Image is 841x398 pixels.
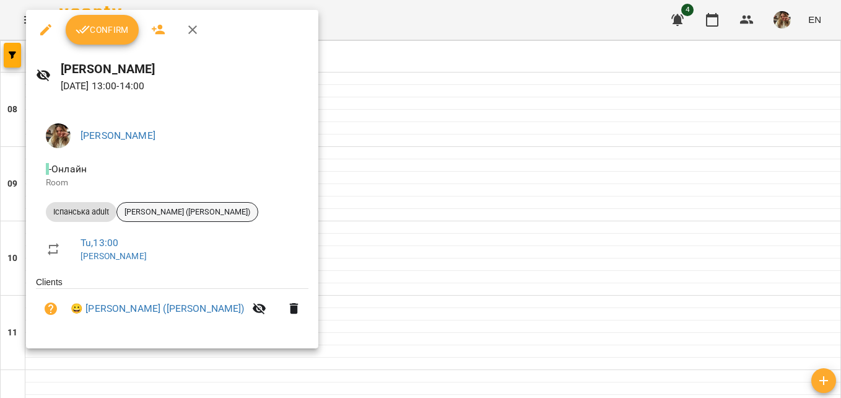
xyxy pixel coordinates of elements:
button: Confirm [66,15,139,45]
p: Room [46,177,298,189]
span: Confirm [76,22,129,37]
a: 😀 [PERSON_NAME] ([PERSON_NAME]) [71,301,245,316]
a: [PERSON_NAME] [81,251,147,261]
a: [PERSON_NAME] [81,130,155,141]
div: [PERSON_NAME] ([PERSON_NAME]) [116,202,258,222]
span: - Онлайн [46,163,89,175]
a: Tu , 13:00 [81,237,118,249]
ul: Clients [36,276,308,334]
img: e4a1c2e730dae90c1a8125829fed2402.jpg [46,123,71,148]
button: Unpaid. Bill the attendance? [36,294,66,324]
p: [DATE] 13:00 - 14:00 [61,79,309,94]
h6: [PERSON_NAME] [61,60,309,79]
span: Іспанська adult [46,206,116,218]
span: [PERSON_NAME] ([PERSON_NAME]) [117,206,258,218]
